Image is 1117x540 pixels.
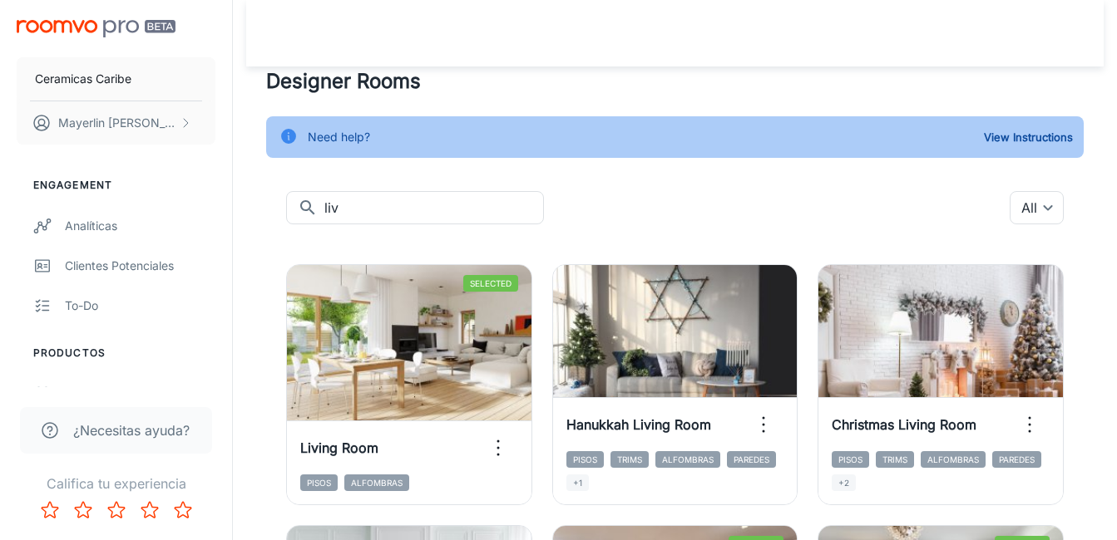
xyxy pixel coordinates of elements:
[65,385,215,403] div: Mis productos
[13,474,219,493] p: Califica tu experiencia
[344,474,409,491] span: Alfombras
[58,114,175,132] p: Mayerlin [PERSON_NAME]
[35,70,131,88] p: Ceramicas Caribe
[655,451,720,468] span: Alfombras
[876,451,914,468] span: Trims
[133,493,166,527] button: Rate 4 star
[832,415,976,434] h6: Christmas Living Room
[980,125,1077,150] button: View Instructions
[33,493,67,527] button: Rate 1 star
[324,191,544,224] input: Search...
[266,66,1084,96] h4: Designer Rooms
[921,451,986,468] span: Alfombras
[67,493,100,527] button: Rate 2 star
[566,474,589,491] span: +1
[17,57,215,101] button: Ceramicas Caribe
[100,493,133,527] button: Rate 3 star
[992,451,1041,468] span: Paredes
[566,451,604,468] span: Pisos
[832,474,856,491] span: +2
[65,257,215,275] div: Clientes potenciales
[73,420,190,440] span: ¿Necesitas ayuda?
[17,101,215,145] button: Mayerlin [PERSON_NAME]
[308,121,370,153] div: Need help?
[65,217,215,235] div: Analíticas
[727,451,776,468] span: Paredes
[300,474,338,491] span: Pisos
[610,451,649,468] span: Trims
[17,20,175,37] img: Roomvo PRO Beta
[832,451,869,468] span: Pisos
[463,275,518,292] span: Selected
[300,438,378,458] h6: Living Room
[1010,191,1064,224] div: All
[566,415,711,434] h6: Hanukkah Living Room
[166,493,200,527] button: Rate 5 star
[65,297,215,315] div: To-do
